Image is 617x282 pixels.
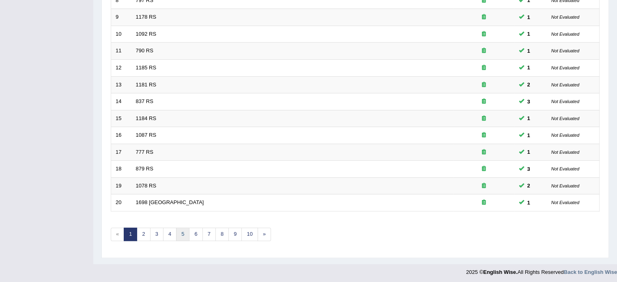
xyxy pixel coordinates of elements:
[551,150,579,155] small: Not Evaluated
[111,26,131,43] td: 10
[111,93,131,110] td: 14
[458,64,510,72] div: Exam occurring question
[551,48,579,53] small: Not Evaluated
[458,98,510,105] div: Exam occurring question
[551,183,579,188] small: Not Evaluated
[564,269,617,275] a: Back to English Wise
[524,181,533,190] span: You can still take this question
[551,99,579,104] small: Not Evaluated
[136,183,157,189] a: 1078 RS
[551,15,579,19] small: Not Evaluated
[136,132,157,138] a: 1087 RS
[524,131,533,140] span: You can still take this question
[458,182,510,190] div: Exam occurring question
[111,127,131,144] td: 16
[136,149,153,155] a: 777 RS
[551,116,579,121] small: Not Evaluated
[524,47,533,55] span: You can still take this question
[111,161,131,178] td: 18
[111,110,131,127] td: 15
[551,32,579,37] small: Not Evaluated
[551,133,579,138] small: Not Evaluated
[241,228,258,241] a: 10
[458,47,510,55] div: Exam occurring question
[524,198,533,207] span: You can still take this question
[111,177,131,194] td: 19
[136,115,157,121] a: 1184 RS
[524,13,533,22] span: You can still take this question
[137,228,150,241] a: 2
[524,80,533,89] span: You can still take this question
[111,228,124,241] span: «
[551,82,579,87] small: Not Evaluated
[150,228,163,241] a: 3
[458,131,510,139] div: Exam occurring question
[524,148,533,156] span: You can still take this question
[124,228,137,241] a: 1
[136,65,157,71] a: 1185 RS
[258,228,271,241] a: »
[136,47,153,54] a: 790 RS
[524,165,533,173] span: You can still take this question
[163,228,176,241] a: 4
[524,97,533,106] span: You can still take this question
[458,199,510,207] div: Exam occurring question
[228,228,242,241] a: 9
[551,166,579,171] small: Not Evaluated
[136,14,157,20] a: 1178 RS
[551,65,579,70] small: Not Evaluated
[458,115,510,123] div: Exam occurring question
[458,149,510,156] div: Exam occurring question
[111,194,131,211] td: 20
[111,43,131,60] td: 11
[551,200,579,205] small: Not Evaluated
[111,59,131,76] td: 12
[111,76,131,93] td: 13
[215,228,229,241] a: 8
[458,13,510,21] div: Exam occurring question
[202,228,216,241] a: 7
[136,199,204,205] a: 1698 [GEOGRAPHIC_DATA]
[524,114,533,123] span: You can still take this question
[136,82,157,88] a: 1181 RS
[136,98,153,104] a: 837 RS
[111,144,131,161] td: 17
[524,30,533,38] span: You can still take this question
[466,264,617,276] div: 2025 © All Rights Reserved
[458,30,510,38] div: Exam occurring question
[176,228,189,241] a: 5
[136,31,157,37] a: 1092 RS
[458,81,510,89] div: Exam occurring question
[136,166,153,172] a: 879 RS
[524,63,533,72] span: You can still take this question
[189,228,202,241] a: 6
[458,165,510,173] div: Exam occurring question
[483,269,517,275] strong: English Wise.
[111,9,131,26] td: 9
